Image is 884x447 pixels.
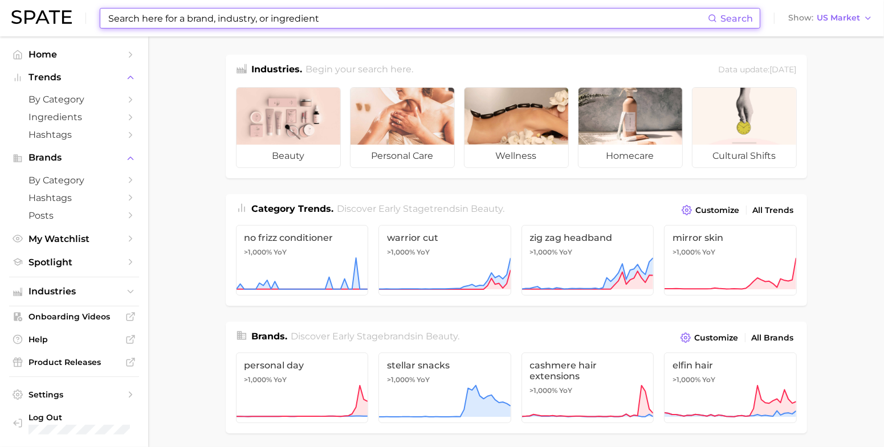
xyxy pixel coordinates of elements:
[464,87,569,168] a: wellness
[28,72,120,83] span: Trends
[9,108,139,126] a: Ingredients
[702,248,715,257] span: YoY
[719,63,797,78] div: Data update: [DATE]
[107,9,708,28] input: Search here for a brand, industry, or ingredient
[720,13,753,24] span: Search
[28,153,120,163] span: Brands
[252,331,288,342] span: Brands .
[9,69,139,86] button: Trends
[9,189,139,207] a: Hashtags
[28,49,120,60] span: Home
[530,360,646,382] span: cashmere hair extensions
[530,386,558,395] span: >1,000%
[9,409,139,438] a: Log out. Currently logged in with e-mail jefeinstein@elfbeauty.com.
[274,248,287,257] span: YoY
[9,91,139,108] a: by Category
[522,352,654,423] a: cashmere hair extensions>1,000% YoY
[387,375,415,384] span: >1,000%
[817,15,860,21] span: US Market
[236,87,341,168] a: beauty
[678,330,741,346] button: Customize
[578,87,683,168] a: homecare
[9,386,139,403] a: Settings
[350,87,455,168] a: personal care
[560,386,573,395] span: YoY
[560,248,573,257] span: YoY
[752,333,794,343] span: All Brands
[749,330,797,346] a: All Brands
[702,375,715,384] span: YoY
[28,112,120,122] span: Ingredients
[753,206,794,215] span: All Trends
[9,283,139,300] button: Industries
[337,203,504,214] span: Discover Early Stage trends in .
[465,145,568,167] span: wellness
[291,331,459,342] span: Discover Early Stage brands in .
[579,145,682,167] span: homecare
[664,225,797,296] a: mirror skin>1,000% YoY
[28,412,135,423] span: Log Out
[664,352,797,423] a: elfin hair>1,000% YoY
[245,375,272,384] span: >1,000%
[9,230,139,248] a: My Watchlist
[252,203,334,214] span: Category Trends .
[245,232,360,243] span: no frizz conditioner
[673,360,788,371] span: elfin hair
[28,192,120,203] span: Hashtags
[378,352,511,423] a: stellar snacks>1,000% YoY
[378,225,511,296] a: warrior cut>1,000% YoY
[274,375,287,384] span: YoY
[696,206,740,215] span: Customize
[28,94,120,105] span: by Category
[28,257,120,268] span: Spotlight
[9,308,139,325] a: Onboarding Videos
[673,232,788,243] span: mirror skin
[522,225,654,296] a: zig zag headband>1,000% YoY
[673,248,700,256] span: >1,000%
[9,331,139,348] a: Help
[305,63,413,78] h2: Begin your search here.
[245,360,360,371] span: personal day
[530,232,646,243] span: zig zag headband
[9,253,139,271] a: Spotlight
[28,311,120,322] span: Onboarding Videos
[28,175,120,186] span: by Category
[28,210,120,221] span: Posts
[387,232,503,243] span: warrior cut
[471,203,503,214] span: beauty
[11,10,72,24] img: SPATE
[692,87,797,168] a: cultural shifts
[237,145,340,167] span: beauty
[252,63,303,78] h1: Industries.
[530,248,558,256] span: >1,000%
[785,11,875,26] button: ShowUS Market
[679,202,742,218] button: Customize
[28,286,120,297] span: Industries
[236,225,369,296] a: no frizz conditioner>1,000% YoY
[245,248,272,256] span: >1,000%
[387,248,415,256] span: >1,000%
[28,389,120,400] span: Settings
[236,352,369,423] a: personal day>1,000% YoY
[417,375,430,384] span: YoY
[351,145,454,167] span: personal care
[692,145,796,167] span: cultural shifts
[750,203,797,218] a: All Trends
[9,149,139,166] button: Brands
[28,233,120,244] span: My Watchlist
[426,331,458,342] span: beauty
[9,46,139,63] a: Home
[28,129,120,140] span: Hashtags
[9,207,139,224] a: Posts
[788,15,813,21] span: Show
[695,333,739,343] span: Customize
[387,360,503,371] span: stellar snacks
[28,357,120,367] span: Product Releases
[9,126,139,143] a: Hashtags
[9,354,139,371] a: Product Releases
[9,171,139,189] a: by Category
[673,375,700,384] span: >1,000%
[417,248,430,257] span: YoY
[28,334,120,345] span: Help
